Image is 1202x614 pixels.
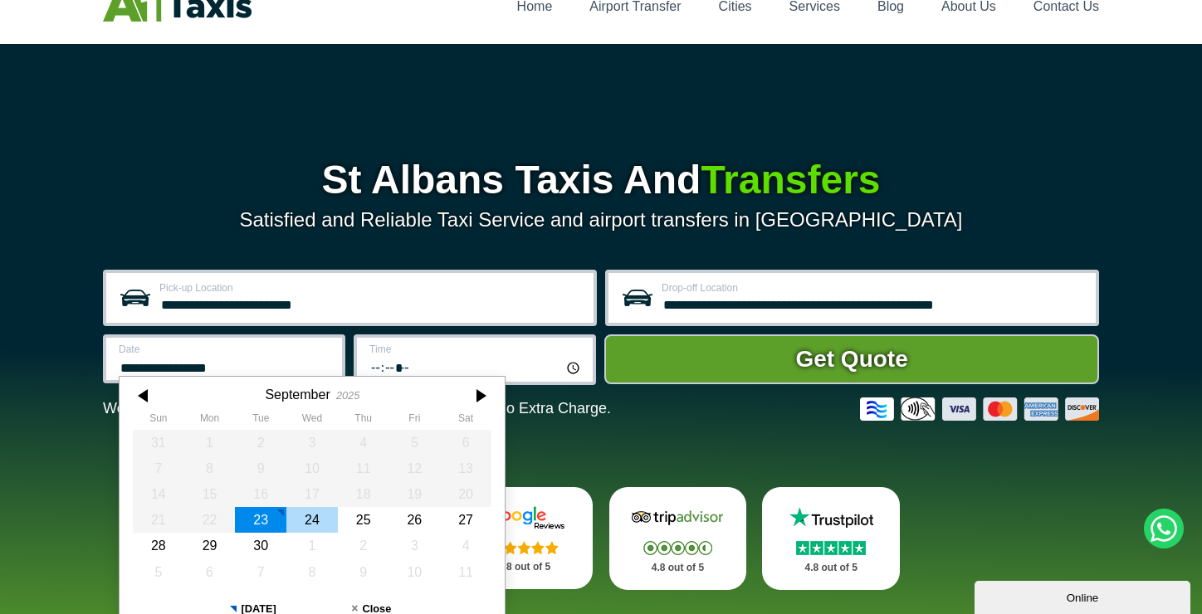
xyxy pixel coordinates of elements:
[781,505,881,530] img: Trustpilot
[235,507,286,533] div: 23 September 2025
[604,334,1099,384] button: Get Quote
[103,160,1099,200] h1: St Albans Taxis And
[369,344,583,354] label: Time
[286,507,338,533] div: 24 September 2025
[440,430,491,456] div: 06 September 2025
[762,487,900,590] a: Trustpilot Stars 4.8 out of 5
[628,558,729,578] p: 4.8 out of 5
[133,481,184,507] div: 14 September 2025
[338,412,389,429] th: Thursday
[338,481,389,507] div: 18 September 2025
[440,412,491,429] th: Saturday
[286,456,338,481] div: 10 September 2025
[235,559,286,585] div: 07 October 2025
[119,344,332,354] label: Date
[338,430,389,456] div: 04 September 2025
[475,505,574,530] img: Google
[338,559,389,585] div: 09 October 2025
[133,507,184,533] div: 21 September 2025
[133,533,184,558] div: 28 September 2025
[184,456,236,481] div: 08 September 2025
[389,430,441,456] div: 05 September 2025
[440,456,491,481] div: 13 September 2025
[159,283,584,293] label: Pick-up Location
[338,456,389,481] div: 11 September 2025
[389,412,441,429] th: Friday
[628,505,727,530] img: Tripadvisor
[389,456,441,481] div: 12 September 2025
[184,559,236,585] div: 06 October 2025
[440,507,491,533] div: 27 September 2025
[286,559,338,585] div: 08 October 2025
[975,577,1194,614] iframe: chat widget
[701,158,880,202] span: Transfers
[184,507,236,533] div: 22 September 2025
[389,481,441,507] div: 19 September 2025
[133,412,184,429] th: Sunday
[338,507,389,533] div: 25 September 2025
[440,481,491,507] div: 20 September 2025
[235,412,286,429] th: Tuesday
[474,557,575,577] p: 4.8 out of 5
[235,481,286,507] div: 16 September 2025
[389,533,441,558] div: 03 October 2025
[286,430,338,456] div: 03 September 2025
[184,533,236,558] div: 29 September 2025
[286,533,338,558] div: 01 October 2025
[265,387,330,402] div: September
[184,481,236,507] div: 15 September 2025
[456,487,594,589] a: Google Stars 4.8 out of 5
[796,541,866,555] img: Stars
[490,541,559,554] img: Stars
[780,558,882,578] p: 4.8 out of 5
[440,559,491,585] div: 11 October 2025
[184,430,236,456] div: 01 September 2025
[184,412,236,429] th: Monday
[235,456,286,481] div: 09 September 2025
[643,541,712,555] img: Stars
[860,397,1099,421] img: Credit And Debit Cards
[609,487,747,590] a: Tripadvisor Stars 4.8 out of 5
[235,533,286,558] div: 30 September 2025
[133,559,184,585] div: 05 October 2025
[235,430,286,456] div: 02 September 2025
[338,533,389,558] div: 02 October 2025
[286,481,338,507] div: 17 September 2025
[103,400,611,417] p: We Now Accept Card & Contactless Payment In
[133,430,184,456] div: 31 August 2025
[336,389,359,402] div: 2025
[103,208,1099,231] p: Satisfied and Reliable Taxi Service and airport transfers in [GEOGRAPHIC_DATA]
[286,412,338,429] th: Wednesday
[389,507,441,533] div: 26 September 2025
[440,533,491,558] div: 04 October 2025
[133,456,184,481] div: 07 September 2025
[389,559,441,585] div: 10 October 2025
[662,283,1086,293] label: Drop-off Location
[421,400,611,417] span: The Car at No Extra Charge.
